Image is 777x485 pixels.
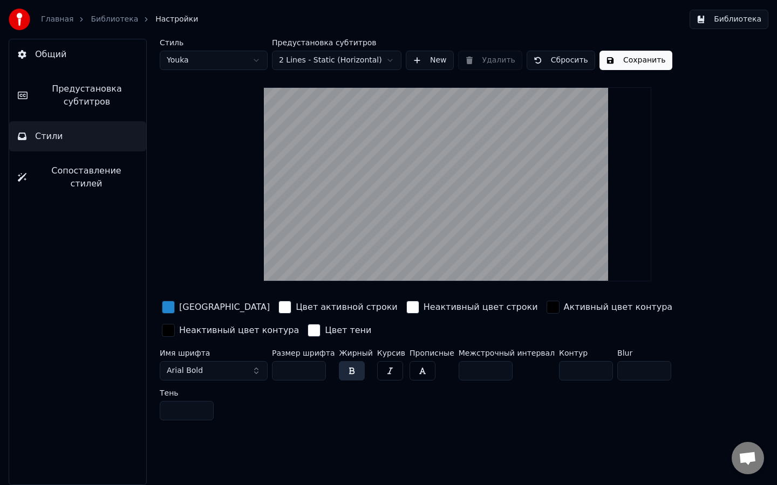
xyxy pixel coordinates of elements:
button: Сохранить [599,51,672,70]
label: Blur [617,349,671,357]
div: Неактивный цвет строки [424,301,538,314]
nav: breadcrumb [41,14,198,25]
button: Цвет активной строки [276,299,400,316]
label: Имя шрифта [160,349,268,357]
label: Предустановка субтитров [272,39,401,46]
label: Размер шрифта [272,349,335,357]
button: New [406,51,454,70]
a: Библиотека [91,14,138,25]
div: Активный цвет контура [564,301,673,314]
label: Прописные [410,349,454,357]
button: Предустановка субтитров [9,74,146,117]
button: Сбросить [527,51,595,70]
button: Неактивный цвет контура [160,322,301,339]
div: Цвет активной строки [296,301,398,314]
span: Общий [35,48,66,61]
span: Предустановка субтитров [36,82,138,108]
button: Цвет тени [305,322,373,339]
button: Библиотека [690,10,768,29]
span: Сопоставление стилей [35,164,138,190]
span: Arial Bold [167,365,203,376]
div: Цвет тени [325,324,371,337]
a: Открытый чат [732,442,764,474]
button: Сопоставление стилей [9,156,146,199]
span: Настройки [155,14,198,25]
a: Главная [41,14,73,25]
label: Тень [160,389,214,397]
label: Контур [559,349,613,357]
button: Активный цвет контура [544,299,675,316]
button: Общий [9,39,146,70]
label: Жирный [339,349,372,357]
img: youka [9,9,30,30]
div: [GEOGRAPHIC_DATA] [179,301,270,314]
button: [GEOGRAPHIC_DATA] [160,299,272,316]
label: Курсив [377,349,405,357]
label: Межстрочный интервал [459,349,555,357]
div: Неактивный цвет контура [179,324,299,337]
span: Стили [35,130,63,143]
label: Стиль [160,39,268,46]
button: Неактивный цвет строки [404,299,540,316]
button: Стили [9,121,146,151]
